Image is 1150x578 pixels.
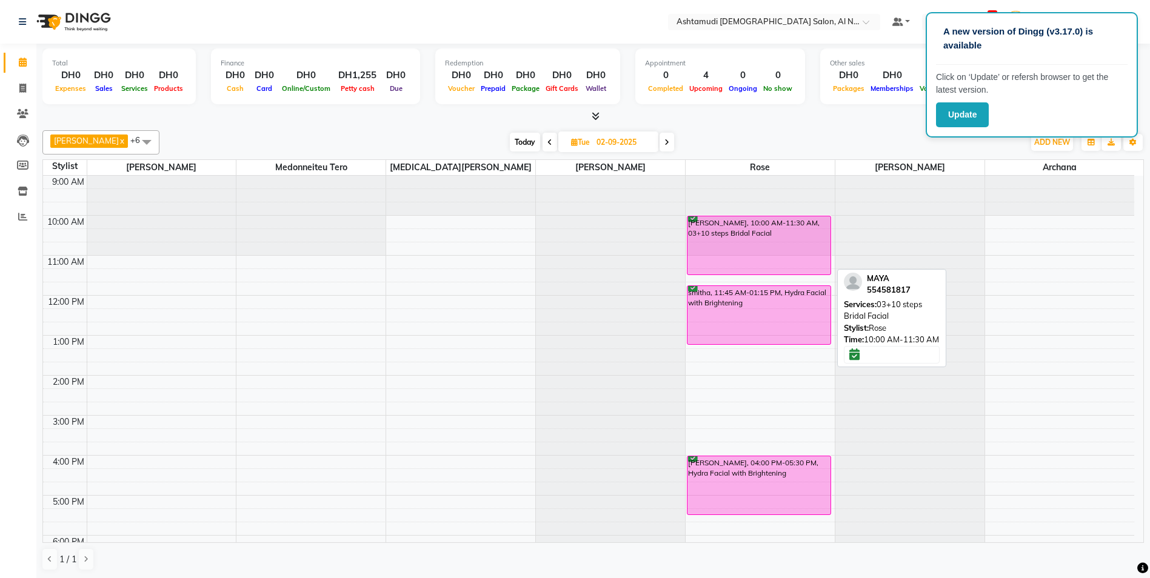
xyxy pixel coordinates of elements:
span: [PERSON_NAME] [87,160,236,175]
div: 9:00 AM [50,176,87,188]
div: DH0 [118,68,151,82]
button: ADD NEW [1031,134,1073,151]
img: Al Nadha - Front Office [1005,11,1026,32]
span: [PERSON_NAME] [54,136,119,145]
p: A new version of Dingg (v3.17.0) is available [943,25,1120,52]
div: 11:00 AM [45,256,87,268]
div: Redemption [445,58,610,68]
div: Finance [221,58,410,68]
button: Update [936,102,989,127]
div: DH0 [250,68,279,82]
img: logo [31,5,114,39]
span: Card [253,84,275,93]
span: Stylist: [844,323,869,333]
div: 3:00 PM [50,416,87,428]
div: DH0 [381,68,410,82]
div: DH0 [478,68,509,82]
div: 4 [686,68,726,82]
span: Products [151,84,186,93]
img: profile [844,273,862,291]
div: 10:00 AM-11:30 AM [844,334,940,346]
a: x [119,136,124,145]
span: MAYA [867,273,889,283]
span: Tue [568,138,593,147]
div: DH0 [581,68,610,82]
span: 03+10 steps Bridal Facial [844,299,922,321]
div: Appointment [645,58,795,68]
div: 0 [726,68,760,82]
div: Stylist [43,160,87,173]
span: Rose [686,160,835,175]
span: Medonneiteu Tero [236,160,386,175]
span: Petty cash [338,84,378,93]
span: Ongoing [726,84,760,93]
div: [PERSON_NAME], 04:00 PM-05:30 PM, Hydra Facial with Brightening [687,456,831,514]
div: 554581817 [867,284,911,296]
span: Sales [92,84,116,93]
span: Memberships [868,84,917,93]
div: 0 [760,68,795,82]
span: Time: [844,334,864,344]
span: Archana [985,160,1134,175]
div: DH0 [868,68,917,82]
span: Today [510,133,540,151]
span: Completed [645,84,686,93]
span: +6 [130,135,149,145]
div: DH0 [279,68,333,82]
span: Vouchers [917,84,953,93]
span: ADD NEW [1034,138,1070,147]
span: Services [118,84,151,93]
div: 5:00 PM [50,496,87,508]
div: DH1,255 [333,68,381,82]
span: Package [509,84,543,93]
div: DH0 [221,68,250,82]
div: DH0 [830,68,868,82]
div: DH0 [917,68,953,82]
div: Rose [844,322,940,334]
p: Click on ‘Update’ or refersh browser to get the latest version. [936,71,1128,96]
span: 45 [988,10,997,19]
div: 12:00 PM [45,296,87,308]
span: Gift Cards [543,84,581,93]
span: Wallet [583,84,609,93]
div: [PERSON_NAME], 10:00 AM-11:30 AM, 03+10 steps Bridal Facial [687,216,831,274]
div: DH0 [52,68,89,82]
div: 1:00 PM [50,336,87,348]
span: Upcoming [686,84,726,93]
div: smitha, 11:45 AM-01:15 PM, Hydra Facial with Brightening [687,286,831,344]
div: DH0 [445,68,478,82]
div: 2:00 PM [50,376,87,388]
div: 4:00 PM [50,456,87,468]
span: Due [387,84,406,93]
span: Voucher [445,84,478,93]
span: Online/Custom [279,84,333,93]
span: [MEDICAL_DATA][PERSON_NAME] [386,160,535,175]
span: Cash [224,84,247,93]
span: Expenses [52,84,89,93]
div: DH0 [89,68,118,82]
span: No show [760,84,795,93]
span: [PERSON_NAME] [835,160,985,175]
input: 2025-09-02 [593,133,654,151]
span: 1 / 1 [59,553,76,566]
div: 0 [645,68,686,82]
div: 6:00 PM [50,536,87,548]
span: Packages [830,84,868,93]
span: Prepaid [478,84,509,93]
span: Services: [844,299,877,309]
span: [PERSON_NAME] [536,160,685,175]
div: 10:00 AM [45,216,87,228]
div: Other sales [830,58,1026,68]
div: DH0 [151,68,186,82]
div: Total [52,58,186,68]
div: DH0 [543,68,581,82]
div: DH0 [509,68,543,82]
